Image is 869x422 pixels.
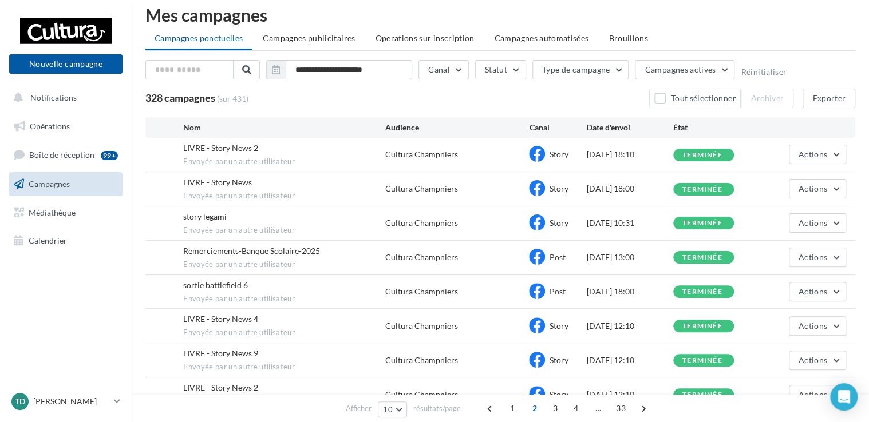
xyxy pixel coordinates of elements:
[183,157,385,167] span: Envoyée par un autre utilisateur
[183,294,385,304] span: Envoyée par un autre utilisateur
[789,248,846,267] button: Actions
[183,348,258,358] span: LIVRE - Story News 9
[183,177,252,187] span: LIVRE - Story News
[413,403,461,414] span: résultats/page
[645,65,716,74] span: Campagnes actives
[789,316,846,336] button: Actions
[587,286,673,297] div: [DATE] 18:00
[30,93,77,102] span: Notifications
[263,33,355,43] span: Campagnes publicitaires
[30,121,70,131] span: Opérations
[549,389,568,399] span: Story
[346,403,372,414] span: Afficher
[803,89,855,108] button: Exporter
[587,320,673,332] div: [DATE] 12:10
[799,149,827,159] span: Actions
[587,355,673,366] div: [DATE] 12:10
[587,122,673,133] div: Date d'envoi
[385,149,458,160] div: Cultura Champniers
[799,218,827,228] span: Actions
[587,217,673,229] div: [DATE] 10:31
[682,254,722,261] div: terminée
[385,217,458,229] div: Cultura Champniers
[183,225,385,236] span: Envoyée par un autre utilisateur
[29,150,94,160] span: Boîte de réception
[217,93,248,105] span: (sur 431)
[383,405,393,414] span: 10
[682,288,722,296] div: terminée
[635,60,734,79] button: Campagnes actives
[495,33,589,43] span: Campagnes automatisées
[549,321,568,331] span: Story
[529,122,587,133] div: Canal
[183,314,258,324] span: LIVRE - Story News 4
[830,383,858,411] div: Open Intercom Messenger
[475,60,526,79] button: Statut
[789,282,846,301] button: Actions
[183,362,385,372] span: Envoyée par un autre utilisateur
[682,186,722,193] div: terminée
[567,399,585,417] span: 4
[799,252,827,262] span: Actions
[789,145,846,164] button: Actions
[682,391,722,399] div: terminée
[145,91,215,104] span: 328 campagnes
[549,184,568,193] span: Story
[385,183,458,194] div: Cultura Champniers
[385,355,458,366] div: Cultura Champniers
[7,114,125,138] a: Opérations
[101,151,118,160] div: 99+
[183,212,227,221] span: story legami
[9,391,123,412] a: TD [PERSON_NAME]
[183,260,385,270] span: Envoyée par un autre utilisateur
[145,6,855,23] div: Mes campagnes
[799,286,827,296] span: Actions
[789,179,846,198] button: Actions
[183,280,248,290] span: sortie battlefield 6
[741,89,793,108] button: Archiver
[29,236,67,245] span: Calendrier
[546,399,564,417] span: 3
[789,385,846,404] button: Actions
[549,149,568,159] span: Story
[799,355,827,365] span: Actions
[418,60,469,79] button: Canal
[741,67,787,77] button: Réinitialiser
[549,286,565,296] span: Post
[609,33,648,43] span: Brouillons
[385,320,458,332] div: Cultura Champniers
[789,213,846,233] button: Actions
[183,246,320,256] span: Remerciements-Banque Scolaire-2025
[611,399,630,417] span: 33
[649,89,741,108] button: Tout sélectionner
[682,152,722,159] div: terminée
[9,54,123,74] button: Nouvelle campagne
[673,122,760,133] div: État
[587,149,673,160] div: [DATE] 18:10
[7,142,125,167] a: Boîte de réception99+
[799,389,827,399] span: Actions
[183,122,385,133] div: Nom
[682,323,722,330] div: terminée
[385,286,458,297] div: Cultura Champniers
[385,122,530,133] div: Audience
[799,184,827,193] span: Actions
[549,252,565,262] span: Post
[549,355,568,365] span: Story
[526,399,544,417] span: 2
[587,389,673,400] div: [DATE] 12:10
[385,389,458,400] div: Cultura Champniers
[7,229,125,253] a: Calendrier
[789,351,846,370] button: Actions
[7,172,125,196] a: Campagnes
[375,33,474,43] span: Operations sur inscription
[682,220,722,227] div: terminée
[378,401,407,417] button: 10
[183,191,385,201] span: Envoyée par un autre utilisateur
[7,86,120,110] button: Notifications
[587,252,673,263] div: [DATE] 13:00
[385,252,458,263] div: Cultura Champniers
[183,383,258,392] span: LIVRE - Story News 2
[549,218,568,228] span: Story
[682,357,722,364] div: terminée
